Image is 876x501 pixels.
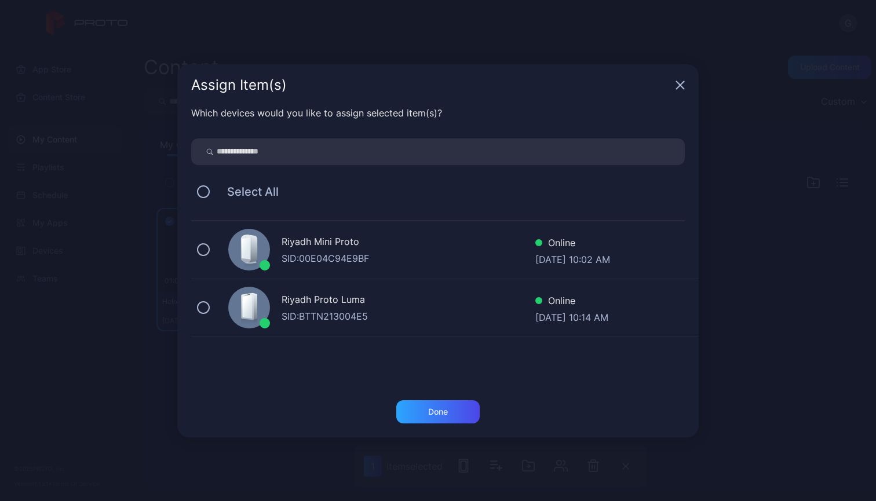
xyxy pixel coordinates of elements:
[428,407,448,416] div: Done
[282,251,535,265] div: SID: 00E04C94E9BF
[535,236,610,253] div: Online
[535,294,608,310] div: Online
[535,253,610,264] div: [DATE] 10:02 AM
[535,310,608,322] div: [DATE] 10:14 AM
[216,185,279,199] span: Select All
[282,235,535,251] div: Riyadh Mini Proto
[191,106,685,120] div: Which devices would you like to assign selected item(s)?
[282,292,535,309] div: Riyadh Proto Luma
[282,309,535,323] div: SID: BTTN213004E5
[191,78,671,92] div: Assign Item(s)
[396,400,480,423] button: Done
